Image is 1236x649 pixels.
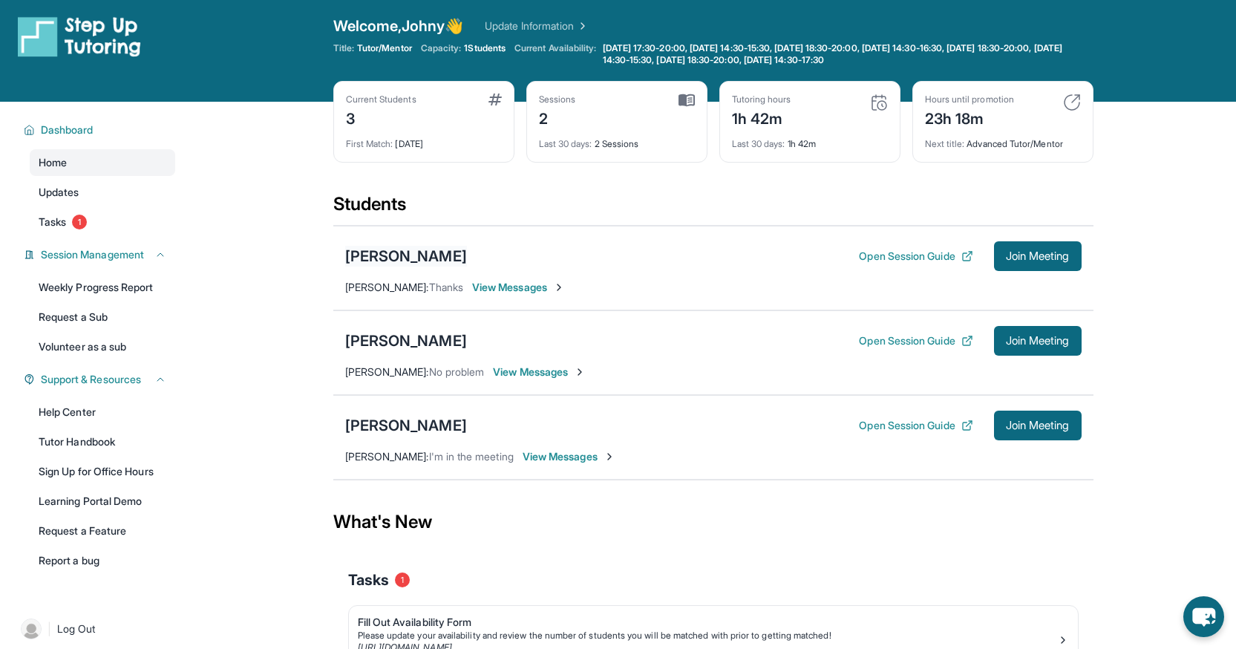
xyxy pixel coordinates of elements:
a: Update Information [485,19,589,33]
div: [PERSON_NAME] [345,330,467,351]
span: 1 Students [464,42,506,54]
div: Current Students [346,94,416,105]
span: Join Meeting [1006,421,1070,430]
a: Help Center [30,399,175,425]
div: 1h 42m [732,105,791,129]
img: user-img [21,619,42,639]
span: Current Availability: [514,42,596,66]
a: Request a Sub [30,304,175,330]
span: Join Meeting [1006,336,1070,345]
span: Updates [39,185,79,200]
a: Volunteer as a sub [30,333,175,360]
img: card [488,94,502,105]
a: Updates [30,179,175,206]
span: [PERSON_NAME] : [345,450,429,463]
div: Fill Out Availability Form [358,615,1057,630]
img: Chevron-Right [574,366,586,378]
img: Chevron Right [574,19,589,33]
span: Last 30 days : [539,138,592,149]
button: Support & Resources [35,372,166,387]
span: I'm in the meeting [429,450,514,463]
span: No problem [429,365,485,378]
span: Last 30 days : [732,138,785,149]
div: 23h 18m [925,105,1014,129]
a: Home [30,149,175,176]
img: Chevron-Right [553,281,565,293]
div: [DATE] [346,129,502,150]
button: Open Session Guide [859,418,972,433]
button: Join Meeting [994,326,1082,356]
span: [PERSON_NAME] : [345,281,429,293]
div: Sessions [539,94,576,105]
button: Open Session Guide [859,333,972,348]
div: What's New [333,489,1093,555]
span: Title: [333,42,354,54]
span: [PERSON_NAME] : [345,365,429,378]
img: card [870,94,888,111]
span: Session Management [41,247,144,262]
a: Tutor Handbook [30,428,175,455]
a: |Log Out [15,613,175,645]
a: Sign Up for Office Hours [30,458,175,485]
a: Learning Portal Demo [30,488,175,515]
span: Log Out [57,622,96,636]
span: Thanks [429,281,463,293]
a: Tasks1 [30,209,175,235]
span: Tasks [39,215,66,229]
a: [DATE] 17:30-20:00, [DATE] 14:30-15:30, [DATE] 18:30-20:00, [DATE] 14:30-16:30, [DATE] 18:30-20:0... [600,42,1093,66]
span: 1 [395,573,410,587]
div: 2 Sessions [539,129,695,150]
button: Join Meeting [994,411,1082,440]
div: Please update your availability and review the number of students you will be matched with prior ... [358,630,1057,642]
span: [DATE] 17:30-20:00, [DATE] 14:30-15:30, [DATE] 18:30-20:00, [DATE] 14:30-16:30, [DATE] 18:30-20:0... [603,42,1091,66]
button: chat-button [1183,596,1224,637]
button: Open Session Guide [859,249,972,264]
img: logo [18,16,141,57]
div: 1h 42m [732,129,888,150]
div: [PERSON_NAME] [345,246,467,267]
a: Weekly Progress Report [30,274,175,301]
span: Support & Resources [41,372,141,387]
span: 1 [72,215,87,229]
img: card [679,94,695,107]
span: Tasks [348,570,389,590]
button: Join Meeting [994,241,1082,271]
span: View Messages [523,449,615,464]
div: Hours until promotion [925,94,1014,105]
button: Session Management [35,247,166,262]
span: Tutor/Mentor [357,42,412,54]
div: Tutoring hours [732,94,791,105]
span: Welcome, Johny 👋 [333,16,464,36]
span: Home [39,155,67,170]
span: Join Meeting [1006,252,1070,261]
a: Report a bug [30,547,175,574]
button: Dashboard [35,123,166,137]
span: Next title : [925,138,965,149]
span: Dashboard [41,123,94,137]
a: Request a Feature [30,518,175,544]
img: card [1063,94,1081,111]
div: 3 [346,105,416,129]
div: 2 [539,105,576,129]
span: View Messages [493,365,586,379]
span: First Match : [346,138,393,149]
span: View Messages [472,280,565,295]
div: Advanced Tutor/Mentor [925,129,1081,150]
div: [PERSON_NAME] [345,415,467,436]
div: Students [333,192,1093,225]
img: Chevron-Right [604,451,615,463]
span: Capacity: [421,42,462,54]
span: | [48,620,51,638]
